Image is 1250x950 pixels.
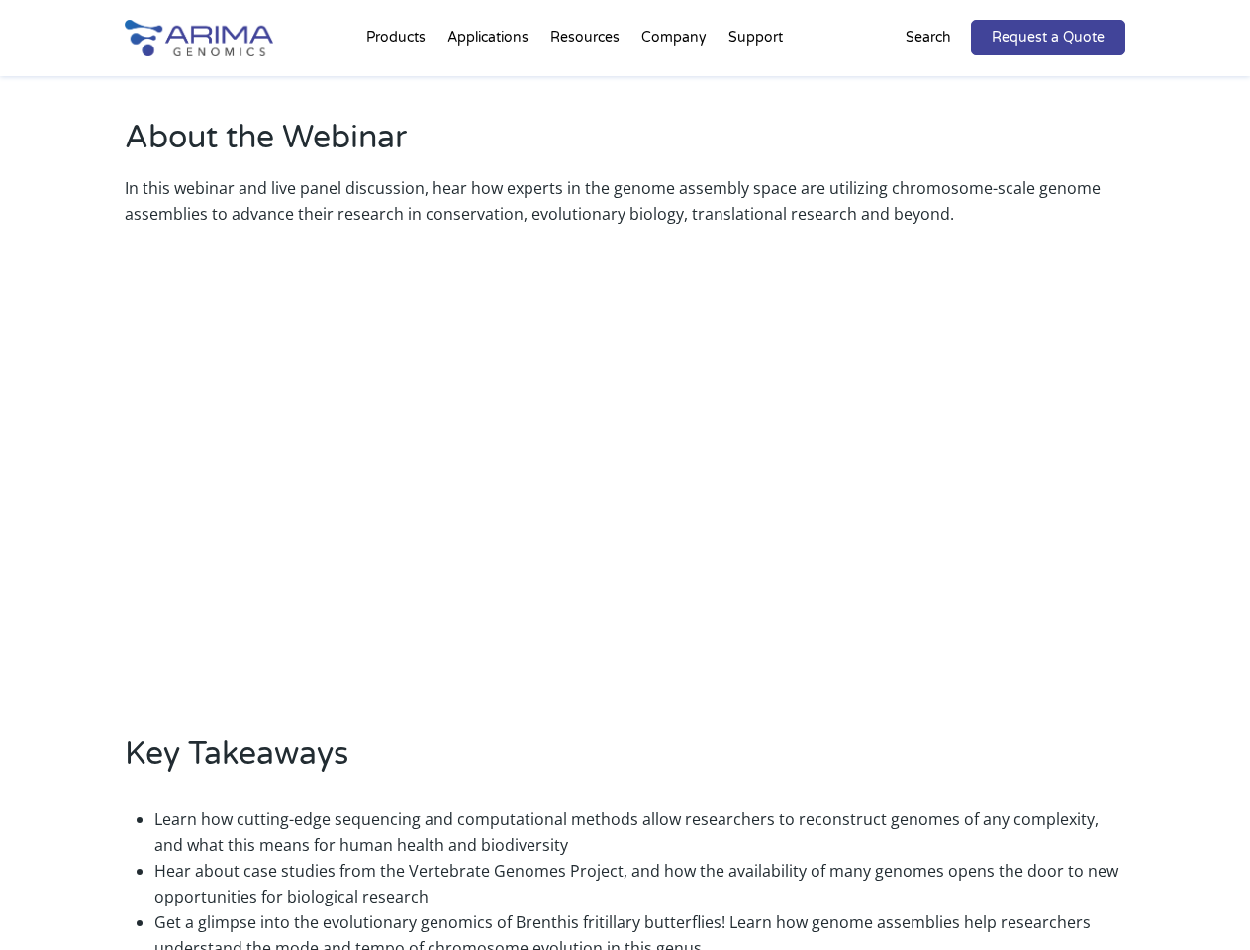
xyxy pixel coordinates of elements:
[125,116,1124,175] h2: About the Webinar
[971,20,1125,55] a: Request a Quote
[906,25,951,50] p: Search
[154,858,1124,909] li: Hear about case studies from the Vertebrate Genomes Project, and how the availability of many gen...
[154,807,1124,858] li: Learn how cutting-edge sequencing and computational methods allow researchers to reconstruct geno...
[125,20,273,56] img: Arima-Genomics-logo
[125,175,1124,227] p: In this webinar and live panel discussion, hear how experts in the genome assembly space are util...
[225,254,1024,705] iframe: Where Will Genomes Take Us Next: How Chromosome-Scale Assemblies Are Unlocking New Biology
[125,732,1124,792] h2: Key Takeaways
